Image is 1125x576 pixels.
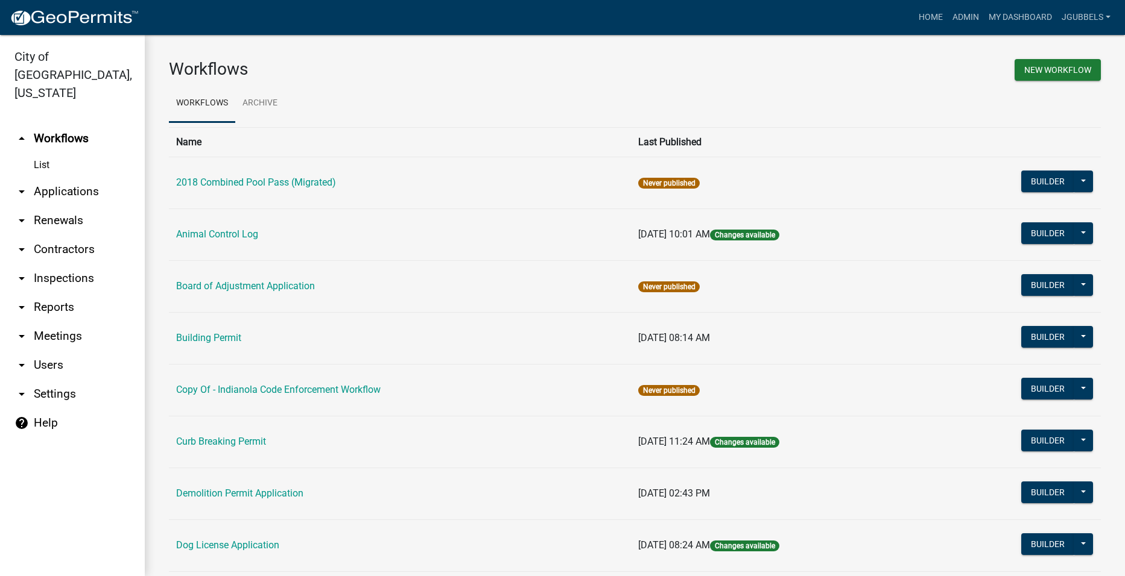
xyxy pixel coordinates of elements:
span: Never published [638,178,699,189]
button: Builder [1021,533,1074,555]
span: [DATE] 10:01 AM [638,228,710,240]
a: Animal Control Log [176,228,258,240]
button: Builder [1021,326,1074,348]
a: Copy Of - Indianola Code Enforcement Workflow [176,384,381,395]
span: Never published [638,281,699,292]
h3: Workflows [169,59,626,80]
a: Demolition Permit Application [176,487,303,499]
span: [DATE] 08:14 AM [638,332,710,343]
span: Changes available [710,230,779,240]
i: arrow_drop_down [14,213,29,228]
a: Workflows [169,84,235,123]
button: Builder [1021,430,1074,451]
i: arrow_drop_down [14,358,29,372]
a: My Dashboard [984,6,1057,29]
button: Builder [1021,481,1074,503]
a: Curb Breaking Permit [176,436,266,447]
a: Admin [948,6,984,29]
span: [DATE] 02:43 PM [638,487,710,499]
button: Builder [1021,171,1074,192]
i: arrow_drop_down [14,271,29,286]
button: New Workflow [1015,59,1101,81]
a: Home [914,6,948,29]
button: Builder [1021,274,1074,296]
button: Builder [1021,378,1074,399]
i: help [14,416,29,430]
button: Builder [1021,222,1074,244]
i: arrow_drop_down [14,300,29,315]
i: arrow_drop_up [14,131,29,146]
a: Archive [235,84,285,123]
span: Changes available [710,437,779,448]
a: jgubbels [1057,6,1115,29]
th: Last Published [631,127,931,157]
i: arrow_drop_down [14,329,29,343]
i: arrow_drop_down [14,184,29,199]
a: Board of Adjustment Application [176,280,315,292]
span: [DATE] 11:24 AM [638,436,710,447]
span: Changes available [710,540,779,551]
i: arrow_drop_down [14,387,29,401]
a: Dog License Application [176,539,279,551]
a: Building Permit [176,332,241,343]
i: arrow_drop_down [14,242,29,257]
span: Never published [638,385,699,396]
span: [DATE] 08:24 AM [638,539,710,551]
a: 2018 Combined Pool Pass (Migrated) [176,177,336,188]
th: Name [169,127,631,157]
